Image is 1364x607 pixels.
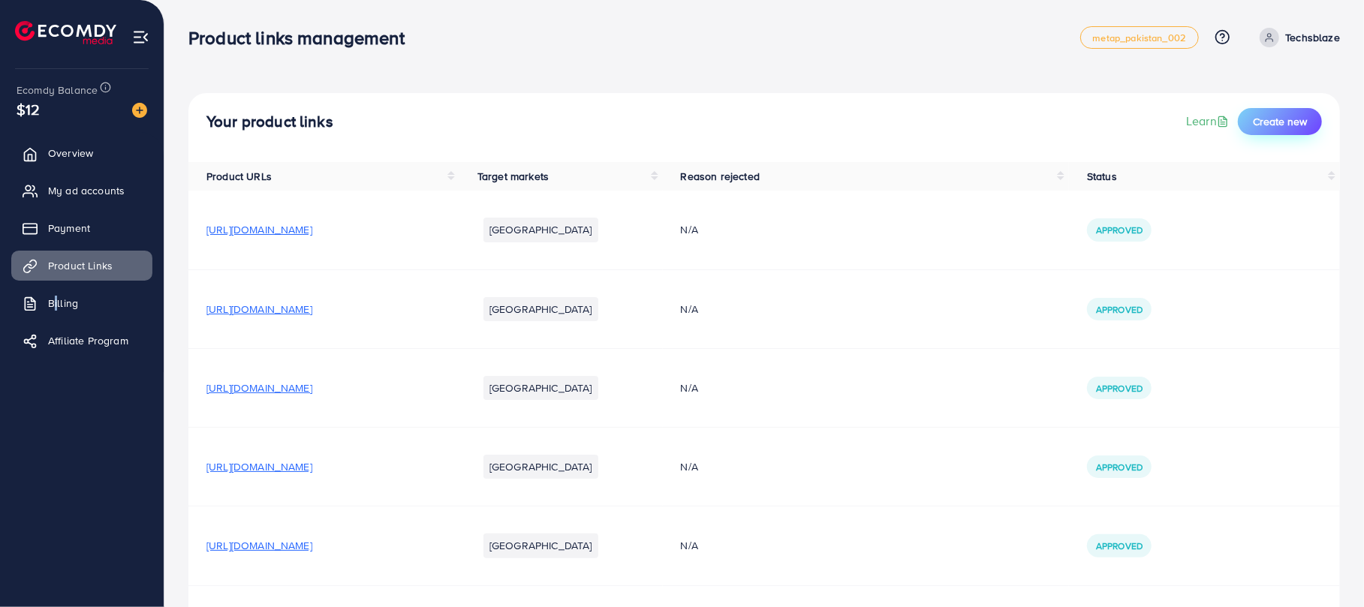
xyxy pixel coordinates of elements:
[1238,108,1322,135] button: Create new
[1096,461,1143,473] span: Approved
[1096,224,1143,236] span: Approved
[48,333,128,348] span: Affiliate Program
[206,459,312,474] span: [URL][DOMAIN_NAME]
[206,302,312,317] span: [URL][DOMAIN_NAME]
[483,218,598,242] li: [GEOGRAPHIC_DATA]
[1254,28,1340,47] a: Techsblaze
[11,251,152,281] a: Product Links
[206,380,312,395] span: [URL][DOMAIN_NAME]
[1300,539,1353,596] iframe: Chat
[206,113,333,131] h4: Your product links
[681,302,698,317] span: N/A
[132,103,147,118] img: image
[483,533,598,557] li: [GEOGRAPHIC_DATA]
[477,169,549,184] span: Target markets
[483,376,598,400] li: [GEOGRAPHIC_DATA]
[11,213,152,243] a: Payment
[48,146,93,161] span: Overview
[48,258,113,273] span: Product Links
[1096,303,1143,316] span: Approved
[681,459,698,474] span: N/A
[1096,382,1143,395] span: Approved
[17,83,98,98] span: Ecomdy Balance
[206,222,312,237] span: [URL][DOMAIN_NAME]
[48,183,125,198] span: My ad accounts
[1087,169,1117,184] span: Status
[681,380,698,395] span: N/A
[48,221,90,236] span: Payment
[483,297,598,321] li: [GEOGRAPHIC_DATA]
[15,21,116,44] img: logo
[1253,114,1307,129] span: Create new
[483,455,598,479] li: [GEOGRAPHIC_DATA]
[206,169,272,184] span: Product URLs
[681,222,698,237] span: N/A
[11,326,152,356] a: Affiliate Program
[11,176,152,206] a: My ad accounts
[681,169,760,184] span: Reason rejected
[11,288,152,318] a: Billing
[188,27,417,49] h3: Product links management
[1096,539,1143,552] span: Approved
[48,296,78,311] span: Billing
[11,138,152,168] a: Overview
[1093,33,1187,43] span: metap_pakistan_002
[17,98,40,120] span: $12
[132,29,149,46] img: menu
[1080,26,1200,49] a: metap_pakistan_002
[1285,29,1340,47] p: Techsblaze
[206,538,312,553] span: [URL][DOMAIN_NAME]
[1186,113,1232,130] a: Learn
[681,538,698,553] span: N/A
